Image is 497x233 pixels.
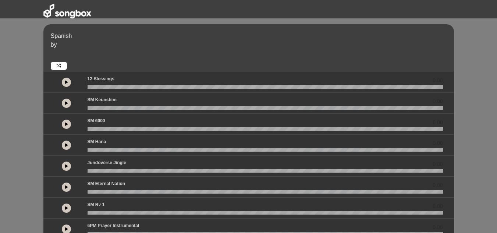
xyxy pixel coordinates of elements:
p: 12 Blessings [88,75,114,82]
span: 0.00 [433,223,443,231]
span: 0.00 [433,98,443,105]
span: 0.00 [433,202,443,210]
p: Jundoverse Jingle [88,159,126,166]
p: SM Keunshim [88,96,117,103]
span: 0.00 [433,181,443,189]
p: SM Hana [88,138,106,145]
p: SM Eternal Nation [88,180,125,187]
span: 0.00 [433,160,443,168]
p: SM Rv 1 [88,201,105,208]
img: songbox-logo-white.png [43,4,91,18]
span: by [51,42,57,48]
span: 0.00 [433,140,443,147]
p: Spanish [51,32,452,40]
span: 0.00 [433,119,443,126]
span: 0.00 [433,77,443,84]
p: SM 6000 [88,117,105,124]
p: 6PM Prayer Instrumental [88,222,139,229]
